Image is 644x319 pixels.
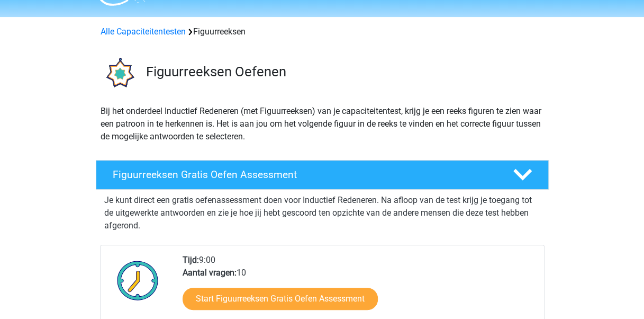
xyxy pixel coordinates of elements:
[146,64,540,80] h3: Figuurreeksen Oefenen
[101,26,186,37] a: Alle Capaciteitentesten
[104,194,540,232] p: Je kunt direct een gratis oefenassessment doen voor Inductief Redeneren. Na afloop van de test kr...
[92,160,553,190] a: Figuurreeksen Gratis Oefen Assessment
[183,255,199,265] b: Tijd:
[183,268,237,278] b: Aantal vragen:
[111,254,165,307] img: Klok
[96,25,548,38] div: Figuurreeksen
[113,169,496,181] h4: Figuurreeksen Gratis Oefen Assessment
[96,51,141,96] img: figuurreeksen
[183,288,378,310] a: Start Figuurreeksen Gratis Oefen Assessment
[101,105,544,143] p: Bij het onderdeel Inductief Redeneren (met Figuurreeksen) van je capaciteitentest, krijg je een r...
